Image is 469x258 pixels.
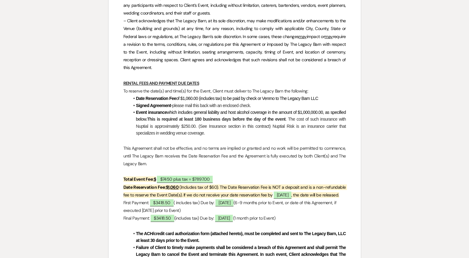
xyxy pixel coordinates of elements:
strong: Date Reservation Fee [136,96,176,101]
strong: Date Reservation Fee: [123,184,180,190]
p: To reserve the date(s) and time(s) for the Event, Client must deliver to The Legacy Barn the foll... [123,87,346,95]
li: . The cost of such insurance with Nuptial is approximately $250.00. (See Insurance section in thi... [130,109,346,137]
span: , [291,192,292,198]
p: First Payment: ( includes tax) Due by: (6-9 months prior to Event, or date of this Agreement, if ... [123,199,346,214]
strong: Total Event Fee: [123,176,156,182]
span: - [171,103,172,108]
span: $3418.50 [150,199,174,206]
span: impact or [307,34,325,39]
p: This Agreement shall not be effective, and no terms are implied or granted and no work will be pe... [123,144,346,168]
span: require a revision to the terms, conditions, rules, or regulations per this Agreement or imposed ... [123,34,347,71]
u: $ [154,176,156,182]
strong: The ACH/credit card authorization form (attached hereto), must be completed and sent to The Legac... [136,231,347,243]
li: please mail this back with an enclosed check. [130,102,346,109]
span: – Client acknowledges that The Legacy Barn, at its sole discretion, may make modifications and/or... [123,18,347,39]
u: RENTAL FEES AND PAYMENT DUE DATES [123,80,199,86]
span: of $1,060.00 (includes tax) to be paid by check or Venmo to The Legacy Barn LLC [176,96,318,101]
span: which includes general liability and host alcohol coverage in the amount of $1,000,000.00, as spe... [136,110,347,122]
span: If we do not receive your date reservation fee by [183,192,272,198]
span: (Includes tax of $60). [179,184,219,190]
strong: Signed Agreement [136,103,171,108]
u: may [299,34,307,39]
u: may [325,34,333,39]
strong: Event insurance [136,110,167,115]
span: $7450 plus tax = $7897.00 [157,176,213,183]
p: Final Payment: (includes tax) Due by: (1 month prior to Event) [123,214,346,222]
strong: This is required at least 180 business days before the day of the event [147,117,285,122]
span: [DATE] [274,191,292,199]
span: $3418.50 [151,215,174,222]
span: the date will be released. [293,192,339,198]
span: The Date Reservation Fee is NOT a deposit and is a non-refundable fee to reserve the Event Date(s). [123,184,347,198]
span: [DATE] [215,215,233,222]
u: $1,060 [166,184,179,190]
span: [DATE] [215,199,233,206]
